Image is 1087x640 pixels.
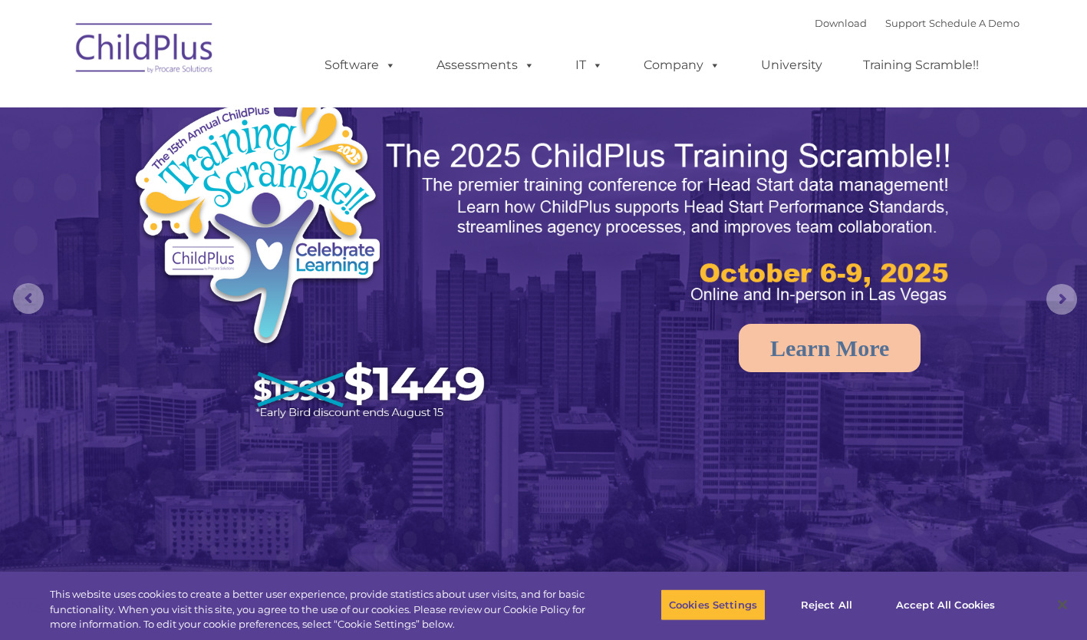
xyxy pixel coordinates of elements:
[815,17,1019,29] font: |
[888,589,1003,621] button: Accept All Cookies
[848,50,994,81] a: Training Scramble!!
[560,50,618,81] a: IT
[1046,588,1079,622] button: Close
[660,589,766,621] button: Cookies Settings
[309,50,411,81] a: Software
[50,587,598,632] div: This website uses cookies to create a better user experience, provide statistics about user visit...
[739,324,921,372] a: Learn More
[746,50,838,81] a: University
[213,101,260,113] span: Last name
[779,589,875,621] button: Reject All
[213,164,278,176] span: Phone number
[885,17,926,29] a: Support
[628,50,736,81] a: Company
[68,12,222,89] img: ChildPlus by Procare Solutions
[815,17,867,29] a: Download
[421,50,550,81] a: Assessments
[929,17,1019,29] a: Schedule A Demo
